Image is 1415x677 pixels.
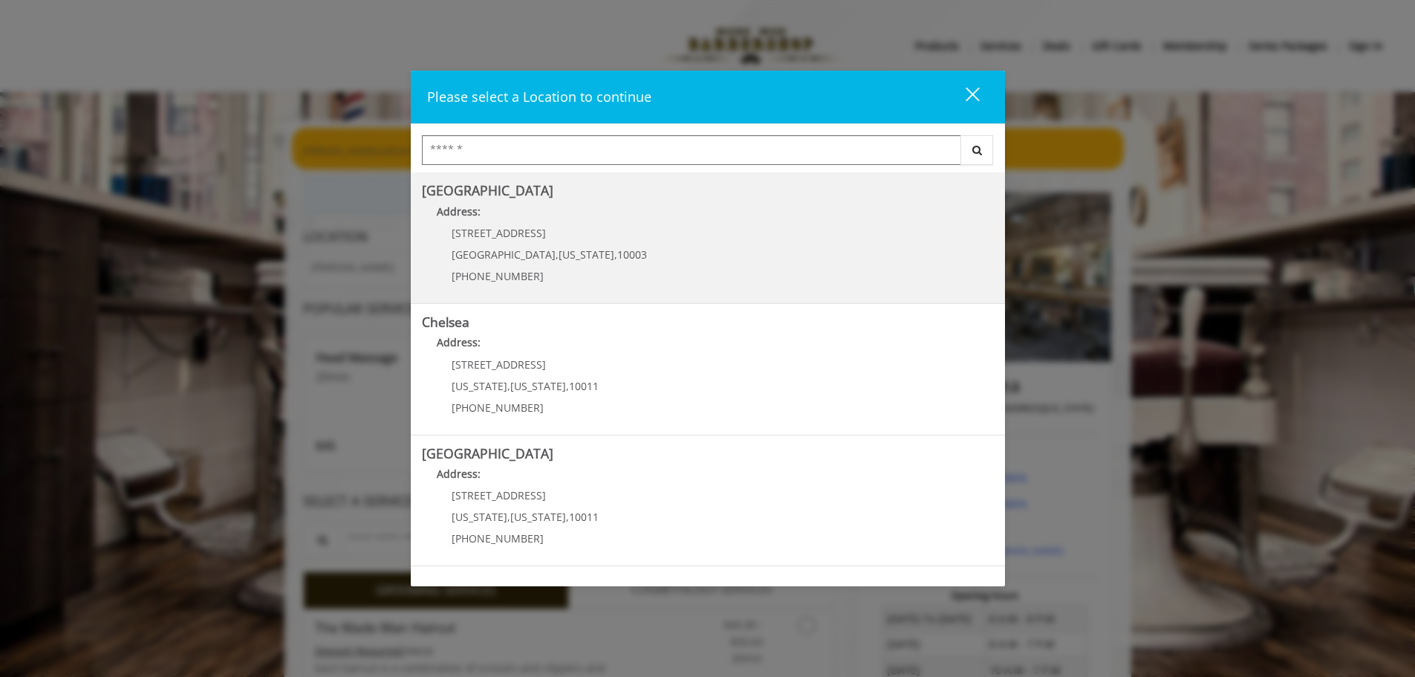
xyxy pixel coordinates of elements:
span: [PHONE_NUMBER] [452,269,544,283]
span: , [507,510,510,524]
span: 10011 [569,510,599,524]
b: Flatiron [422,575,468,593]
b: Address: [437,335,481,349]
span: , [507,379,510,393]
span: [US_STATE] [510,379,566,393]
span: , [614,247,617,262]
i: Search button [969,145,986,155]
span: [PHONE_NUMBER] [452,531,544,545]
span: [US_STATE] [452,379,507,393]
div: Center Select [422,135,994,172]
span: 10003 [617,247,647,262]
span: [STREET_ADDRESS] [452,357,546,372]
span: , [566,510,569,524]
span: [PHONE_NUMBER] [452,401,544,415]
span: [US_STATE] [559,247,614,262]
span: 10011 [569,379,599,393]
input: Search Center [422,135,961,165]
span: , [556,247,559,262]
b: Address: [437,467,481,481]
b: [GEOGRAPHIC_DATA] [422,444,553,462]
div: close dialog [949,86,978,108]
b: Address: [437,204,481,218]
span: Please select a Location to continue [427,88,651,106]
span: [US_STATE] [510,510,566,524]
span: [GEOGRAPHIC_DATA] [452,247,556,262]
b: [GEOGRAPHIC_DATA] [422,181,553,199]
span: [STREET_ADDRESS] [452,226,546,240]
b: Chelsea [422,313,469,331]
span: [US_STATE] [452,510,507,524]
span: , [566,379,569,393]
button: close dialog [938,82,989,112]
span: [STREET_ADDRESS] [452,488,546,502]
